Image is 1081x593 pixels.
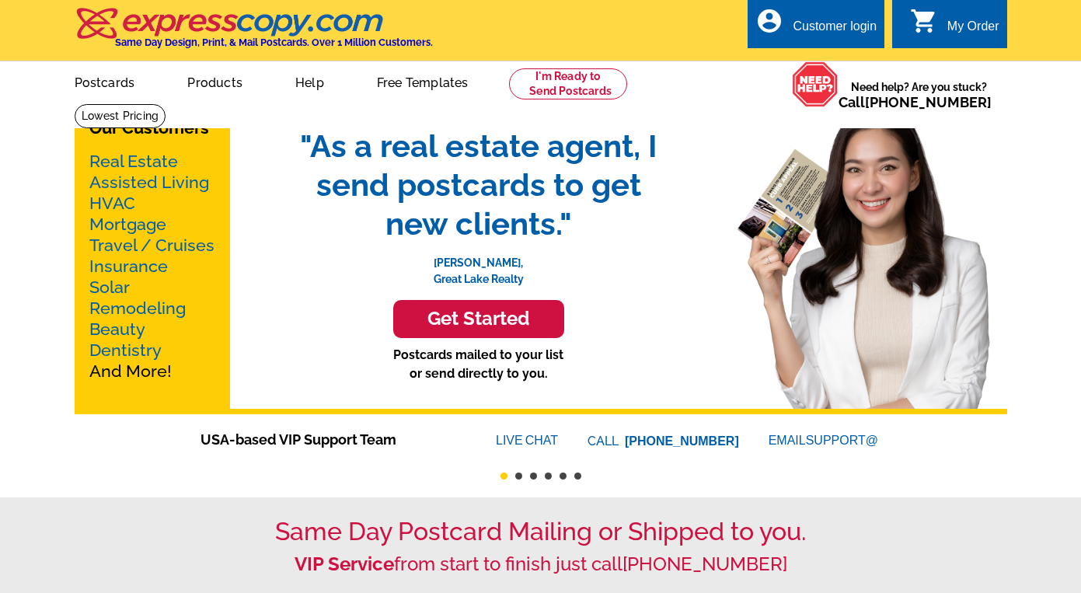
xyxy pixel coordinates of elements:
a: Insurance [89,256,168,276]
a: Get Started [284,300,673,338]
button: 1 of 6 [500,473,507,480]
p: And More! [89,151,215,382]
span: USA-based VIP Support Team [201,429,449,450]
a: EMAILSUPPORT@ [769,434,880,447]
button: 3 of 6 [530,473,537,480]
h1: Same Day Postcard Mailing or Shipped to you. [75,517,1007,546]
font: CALL [588,432,621,451]
img: help [792,61,839,107]
h2: from start to finish just call [75,553,1007,576]
a: [PHONE_NUMBER] [865,94,992,110]
div: My Order [947,19,999,41]
a: Postcards [50,63,160,99]
button: 5 of 6 [560,473,567,480]
a: LIVECHAT [496,434,558,447]
a: Remodeling [89,298,186,318]
button: 6 of 6 [574,473,581,480]
a: HVAC [89,194,135,213]
a: Solar [89,277,130,297]
span: "As a real estate agent, I send postcards to get new clients." [284,127,673,243]
a: account_circle Customer login [755,17,877,37]
h3: Get Started [413,308,545,330]
a: Free Templates [352,63,493,99]
a: shopping_cart My Order [910,17,999,37]
h4: Same Day Design, Print, & Mail Postcards. Over 1 Million Customers. [115,37,433,48]
a: Assisted Living [89,173,209,192]
i: account_circle [755,7,783,35]
a: Real Estate [89,152,178,171]
a: Products [162,63,267,99]
font: SUPPORT@ [806,431,880,450]
a: [PHONE_NUMBER] [625,434,739,448]
a: Travel / Cruises [89,235,214,255]
span: Call [839,94,992,110]
span: Need help? Are you stuck? [839,79,999,110]
a: Dentistry [89,340,162,360]
a: [PHONE_NUMBER] [622,553,787,575]
font: LIVE [496,431,525,450]
a: Mortgage [89,215,166,234]
a: Same Day Design, Print, & Mail Postcards. Over 1 Million Customers. [75,19,433,48]
p: [PERSON_NAME], Great Lake Realty [284,243,673,288]
strong: VIP Service [295,553,394,575]
p: Postcards mailed to your list or send directly to you. [284,346,673,383]
div: Customer login [793,19,877,41]
a: Beauty [89,319,145,339]
a: Help [270,63,349,99]
i: shopping_cart [910,7,938,35]
button: 4 of 6 [545,473,552,480]
button: 2 of 6 [515,473,522,480]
